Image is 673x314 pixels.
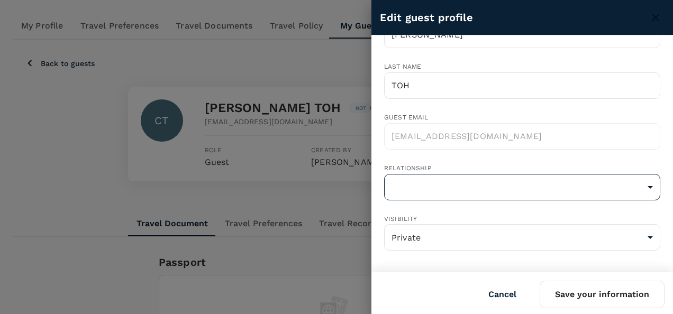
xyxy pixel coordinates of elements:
span: Last name [384,63,421,70]
div: ​ [384,174,660,200]
button: close [647,8,665,26]
button: Save your information [540,281,665,308]
span: Relationship [384,164,431,172]
span: Visibility [384,215,417,223]
div: Edit guest profile [380,9,647,26]
span: Guest email [384,114,429,121]
div: Private [384,224,660,251]
button: Cancel [474,281,531,308]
